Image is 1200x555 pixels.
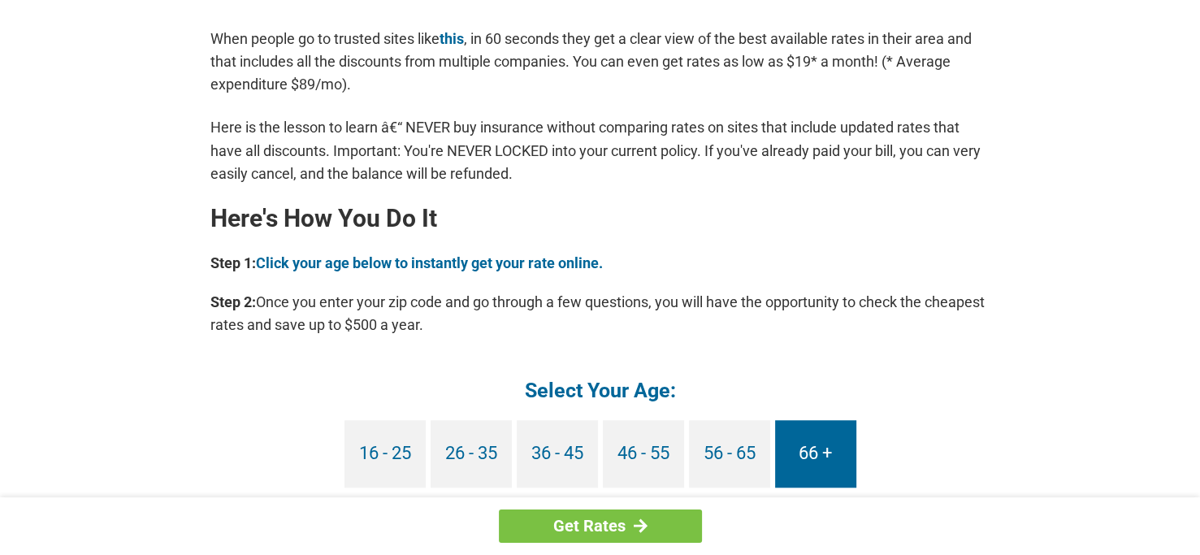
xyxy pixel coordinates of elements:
[210,116,990,184] p: Here is the lesson to learn â€“ NEVER buy insurance without comparing rates on sites that include...
[689,420,770,488] a: 56 - 65
[440,30,464,47] a: this
[210,254,256,271] b: Step 1:
[210,206,990,232] h2: Here's How You Do It
[775,420,856,488] a: 66 +
[210,377,990,404] h4: Select Your Age:
[210,291,990,336] p: Once you enter your zip code and go through a few questions, you will have the opportunity to che...
[431,420,512,488] a: 26 - 35
[499,509,702,543] a: Get Rates
[603,420,684,488] a: 46 - 55
[210,28,990,96] p: When people go to trusted sites like , in 60 seconds they get a clear view of the best available ...
[344,420,426,488] a: 16 - 25
[256,254,603,271] a: Click your age below to instantly get your rate online.
[210,293,256,310] b: Step 2:
[517,420,598,488] a: 36 - 45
